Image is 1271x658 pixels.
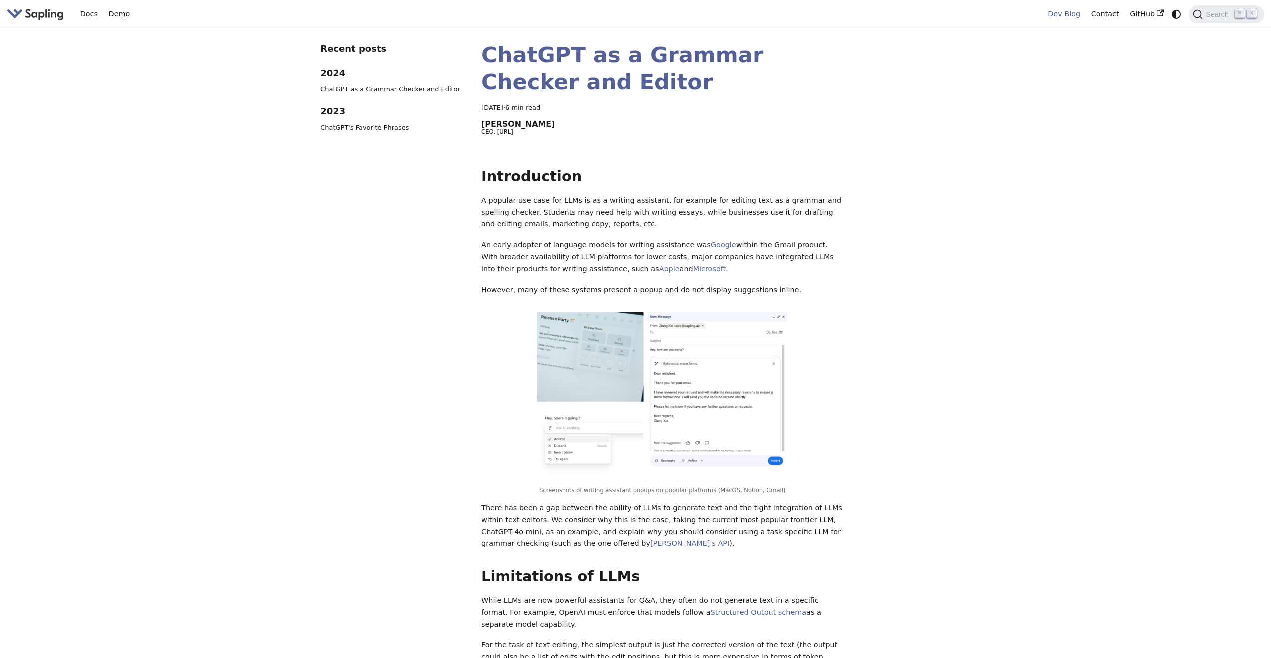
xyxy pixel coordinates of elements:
[693,265,726,273] a: Microsoft
[1169,7,1184,21] button: Switch between dark and light mode (currently system mode)
[481,502,843,550] p: There has been a gap between the ability of LLMs to generate text and the tight integration of LL...
[481,595,843,630] p: While LLMs are now powerful assistants for Q&A, they often do not generate text in a specific for...
[481,128,513,135] small: CEO, Sapling.ai
[103,6,135,22] a: Demo
[481,104,503,111] time: [DATE]
[320,41,467,56] div: Recent posts
[1042,6,1085,22] a: Dev Blog
[1235,9,1245,18] kbd: ⌘
[481,284,843,296] p: However, many of these systems present a popup and do not display suggestions inline.
[537,312,787,475] img: Screenshots of writing assistant popups on popular platforms (MacOS, Notion, Gmail)
[481,239,843,275] p: An early adopter of language models for writing assistance was within the Gmail product. With bro...
[481,120,555,128] span: [PERSON_NAME]
[481,42,763,94] a: ChatGPT as a Grammar Checker and Editor
[1124,6,1169,22] a: GitHub
[320,84,467,94] a: ChatGPT as a Grammar Checker and Editor
[711,608,806,616] a: Structured Output schema
[320,122,467,133] a: ChatGPT's Favorite Phrases
[320,68,467,79] h3: 2024
[711,241,736,249] a: Google
[650,539,729,547] a: [PERSON_NAME]'s API
[481,568,843,586] h2: Limitations of LLMs
[659,265,680,273] a: Apple
[7,7,64,21] img: Sapling.ai
[1189,5,1264,23] button: Search (Command+K)
[481,168,843,186] h2: Introduction
[320,41,467,140] nav: Blog recent posts navigation
[1203,10,1235,18] span: Search
[320,106,467,117] h3: 2023
[501,486,823,495] figcaption: Screenshots of writing assistant popups on popular platforms (MacOS, Notion, Gmail)
[481,102,843,113] div: · 6 min read
[75,6,103,22] a: Docs
[7,7,67,21] a: Sapling.ai
[481,195,843,230] p: A popular use case for LLMs is as a writing assistant, for example for editing text as a grammar ...
[1247,9,1257,18] kbd: K
[1086,6,1125,22] a: Contact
